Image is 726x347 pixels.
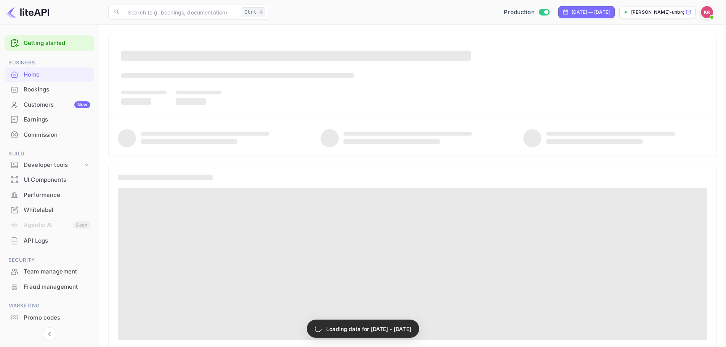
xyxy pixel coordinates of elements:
[501,8,552,17] div: Switch to Sandbox mode
[5,203,94,217] div: Whitelabel
[5,264,94,279] div: Team management
[5,82,94,97] div: Bookings
[572,9,610,16] div: [DATE] — [DATE]
[43,327,56,341] button: Collapse navigation
[6,6,49,18] img: LiteAPI logo
[5,256,94,264] span: Security
[5,310,94,325] div: Promo codes
[701,6,713,18] img: Kobus Roux
[24,115,90,124] div: Earnings
[504,8,535,17] span: Production
[5,264,94,278] a: Team management
[24,85,90,94] div: Bookings
[24,39,90,48] a: Getting started
[5,188,94,203] div: Performance
[5,82,94,96] a: Bookings
[24,191,90,200] div: Performance
[24,176,90,184] div: UI Components
[242,7,265,17] div: Ctrl+K
[24,283,90,291] div: Fraud management
[5,35,94,51] div: Getting started
[24,237,90,245] div: API Logs
[326,325,411,333] p: Loading data for [DATE] - [DATE]
[5,128,94,142] div: Commission
[24,206,90,214] div: Whitelabel
[5,302,94,310] span: Marketing
[5,310,94,325] a: Promo codes
[123,5,239,20] input: Search (e.g. bookings, documentation)
[5,173,94,187] a: UI Components
[5,203,94,217] a: Whitelabel
[5,280,94,294] div: Fraud management
[5,173,94,187] div: UI Components
[74,101,90,108] div: New
[24,131,90,139] div: Commission
[5,67,94,82] a: Home
[5,188,94,202] a: Performance
[24,70,90,79] div: Home
[5,98,94,112] div: CustomersNew
[5,59,94,67] span: Business
[24,313,90,322] div: Promo codes
[5,233,94,248] div: API Logs
[5,233,94,248] a: API Logs
[5,98,94,112] a: CustomersNew
[631,9,684,16] p: [PERSON_NAME]-unbrg.[PERSON_NAME]...
[558,6,615,18] div: Click to change the date range period
[24,101,90,109] div: Customers
[5,150,94,158] span: Build
[5,128,94,142] a: Commission
[5,280,94,294] a: Fraud management
[24,161,83,170] div: Developer tools
[24,267,90,276] div: Team management
[5,158,94,172] div: Developer tools
[5,112,94,126] a: Earnings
